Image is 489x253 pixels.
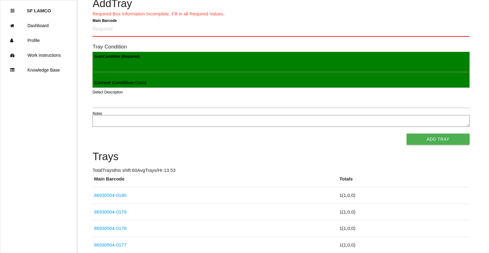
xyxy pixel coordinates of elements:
a: Knowledge Base [0,63,77,77]
a: Dashboard [0,18,77,33]
a: 86930504-0177 [94,242,126,247]
p: Total Trays this shift: 60 Avg Trays /Hr: 13.53 [93,167,470,174]
label: Notes [93,111,102,116]
b: Current Condition [94,80,134,85]
label: Defect Description [93,89,123,95]
input: Required [93,22,470,37]
td: 1 ( 1 , 0 , 0 ) [338,220,469,237]
button: Add Tray [407,134,470,145]
p: Required Box Information Incomplete, Fill in all Required Values. [93,10,470,18]
a: 86930504-0180 [94,193,126,198]
a: 86930504-0179 [94,209,126,214]
a: Profile [0,33,77,48]
b: Scan Condition (Required) [94,54,140,58]
td: 1 ( 1 , 0 , 0 ) [338,204,469,220]
p: SF LAMCO [27,3,51,13]
td: 1 ( 1 , 0 , 0 ) [338,187,469,204]
a: Work Instructions [0,48,77,63]
h6: Tray Condition [93,44,470,50]
th: Totals [338,176,469,187]
div: Close [10,3,15,18]
a: 86930504-0178 [94,226,126,231]
span: : Good [94,80,146,85]
h4: Trays [93,151,470,163]
b: Main Barcode [93,18,117,23]
th: Main Barcode [93,176,338,187]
